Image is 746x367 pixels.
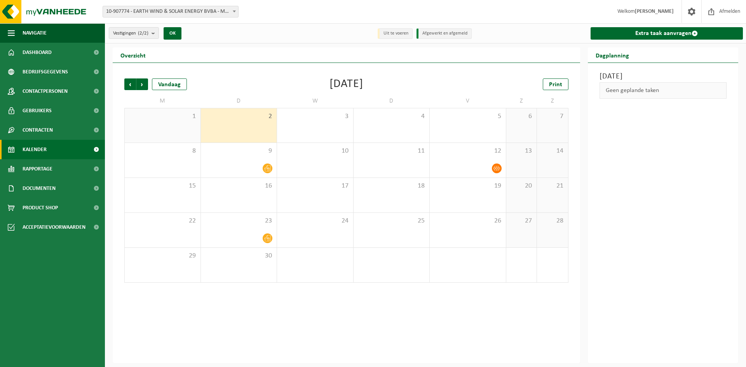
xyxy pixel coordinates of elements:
span: 23 [205,217,273,225]
span: 18 [357,182,426,190]
span: 19 [434,182,502,190]
span: 29 [129,252,197,260]
span: 30 [205,252,273,260]
td: W [277,94,354,108]
span: 26 [434,217,502,225]
span: 28 [541,217,564,225]
span: 16 [205,182,273,190]
span: Documenten [23,179,56,198]
span: Kalender [23,140,47,159]
span: Navigatie [23,23,47,43]
li: Afgewerkt en afgemeld [417,28,472,39]
span: 22 [129,217,197,225]
span: 14 [541,147,564,155]
h2: Dagplanning [588,47,637,63]
div: [DATE] [329,78,363,90]
td: V [430,94,506,108]
span: 8 [129,147,197,155]
span: 21 [541,182,564,190]
td: Z [506,94,537,108]
span: 10-907774 - EARTH WIND & SOLAR ENERGY BVBA - MERCHTEM [103,6,239,17]
span: 3 [281,112,349,121]
span: Product Shop [23,198,58,217]
span: 10-907774 - EARTH WIND & SOLAR ENERGY BVBA - MERCHTEM [103,6,238,17]
span: Acceptatievoorwaarden [23,217,85,237]
h2: Overzicht [113,47,153,63]
span: 4 [357,112,426,121]
td: Z [537,94,568,108]
strong: [PERSON_NAME] [635,9,674,14]
a: Print [543,78,568,90]
span: 24 [281,217,349,225]
a: Extra taak aanvragen [591,27,743,40]
span: 27 [510,217,533,225]
span: Bedrijfsgegevens [23,62,68,82]
span: Gebruikers [23,101,52,120]
span: Rapportage [23,159,52,179]
span: Vestigingen [113,28,148,39]
span: 25 [357,217,426,225]
span: 13 [510,147,533,155]
div: Vandaag [152,78,187,90]
span: 1 [129,112,197,121]
span: 2 [205,112,273,121]
span: 10 [281,147,349,155]
span: 17 [281,182,349,190]
div: Geen geplande taken [600,82,727,99]
td: D [354,94,430,108]
span: 11 [357,147,426,155]
span: 15 [129,182,197,190]
span: 6 [510,112,533,121]
span: 12 [434,147,502,155]
h3: [DATE] [600,71,727,82]
button: Vestigingen(2/2) [109,27,159,39]
span: Contactpersonen [23,82,68,101]
count: (2/2) [138,31,148,36]
td: D [201,94,277,108]
span: Vorige [124,78,136,90]
span: Volgende [136,78,148,90]
span: Dashboard [23,43,52,62]
li: Uit te voeren [378,28,413,39]
button: OK [164,27,181,40]
span: Contracten [23,120,53,140]
span: 9 [205,147,273,155]
span: Print [549,82,562,88]
td: M [124,94,201,108]
span: 5 [434,112,502,121]
span: 7 [541,112,564,121]
span: 20 [510,182,533,190]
